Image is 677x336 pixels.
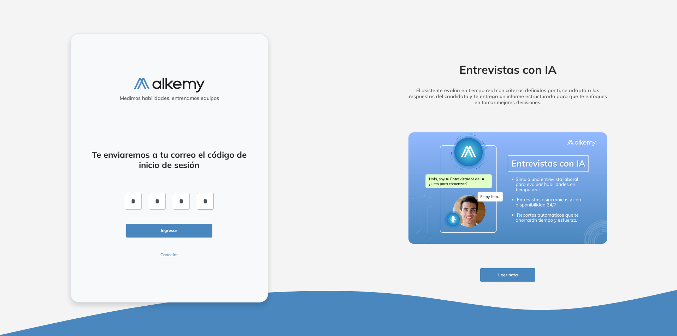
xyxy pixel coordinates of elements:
[550,254,677,336] div: Widget de chat
[550,254,677,336] iframe: Chat Widget
[408,132,607,244] img: img-more-info
[126,224,212,238] button: Ingresar
[398,63,618,76] h2: Entrevistas con IA
[73,95,265,101] h5: Medimos habilidades, entrenamos equipos
[480,268,535,282] button: Leer nota
[398,88,618,105] h5: El asistente evalúa en tiempo real con criterios definidos por ti, se adapta a las respuestas del...
[89,150,249,170] h4: Te enviaremos a tu correo el código de inicio de sesión
[126,252,212,258] button: Cancelar
[134,78,205,92] img: logo-alkemy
